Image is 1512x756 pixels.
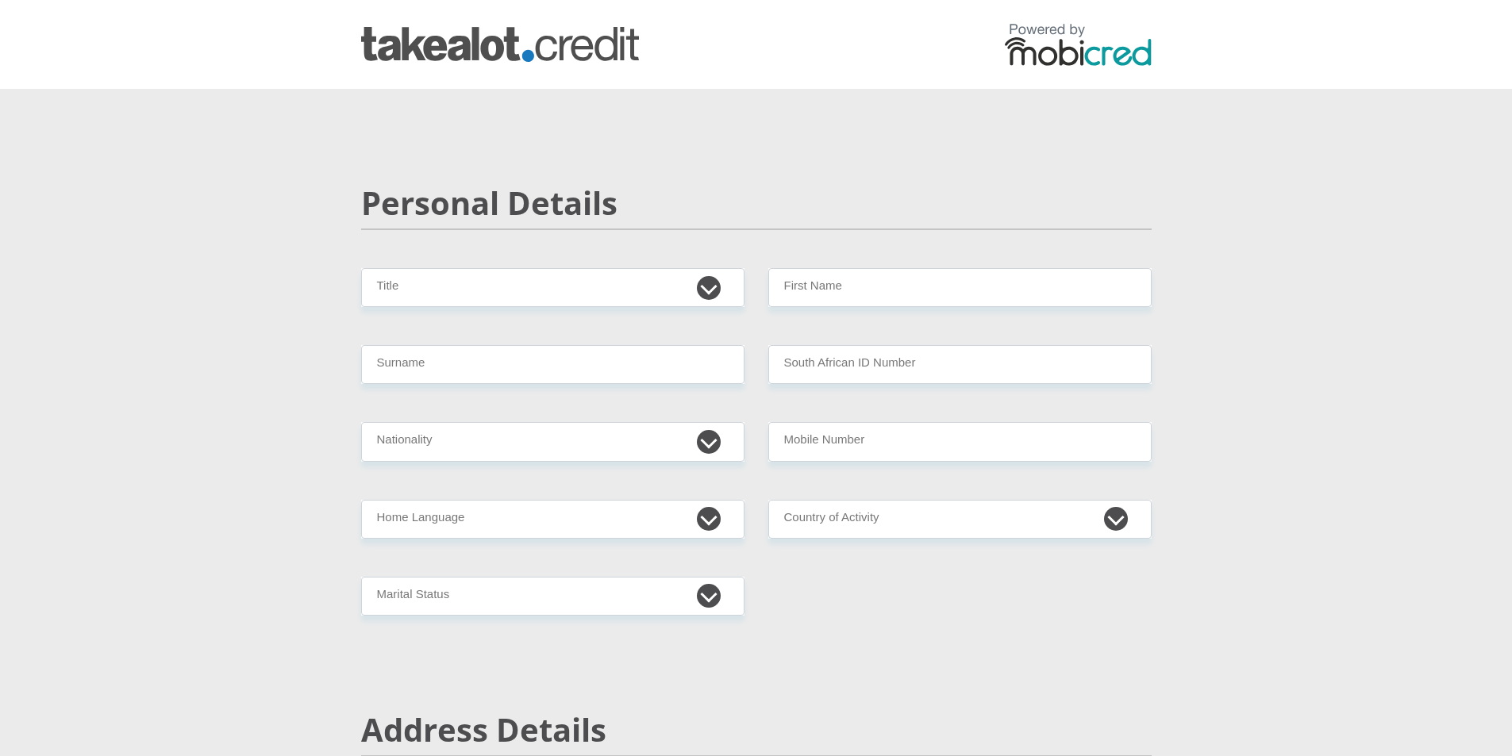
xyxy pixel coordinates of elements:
[768,345,1152,384] input: ID Number
[768,268,1152,307] input: First Name
[361,27,639,62] img: takealot_credit logo
[361,345,744,384] input: Surname
[768,422,1152,461] input: Contact Number
[361,711,1152,749] h2: Address Details
[1005,23,1152,66] img: powered by mobicred logo
[361,184,1152,222] h2: Personal Details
